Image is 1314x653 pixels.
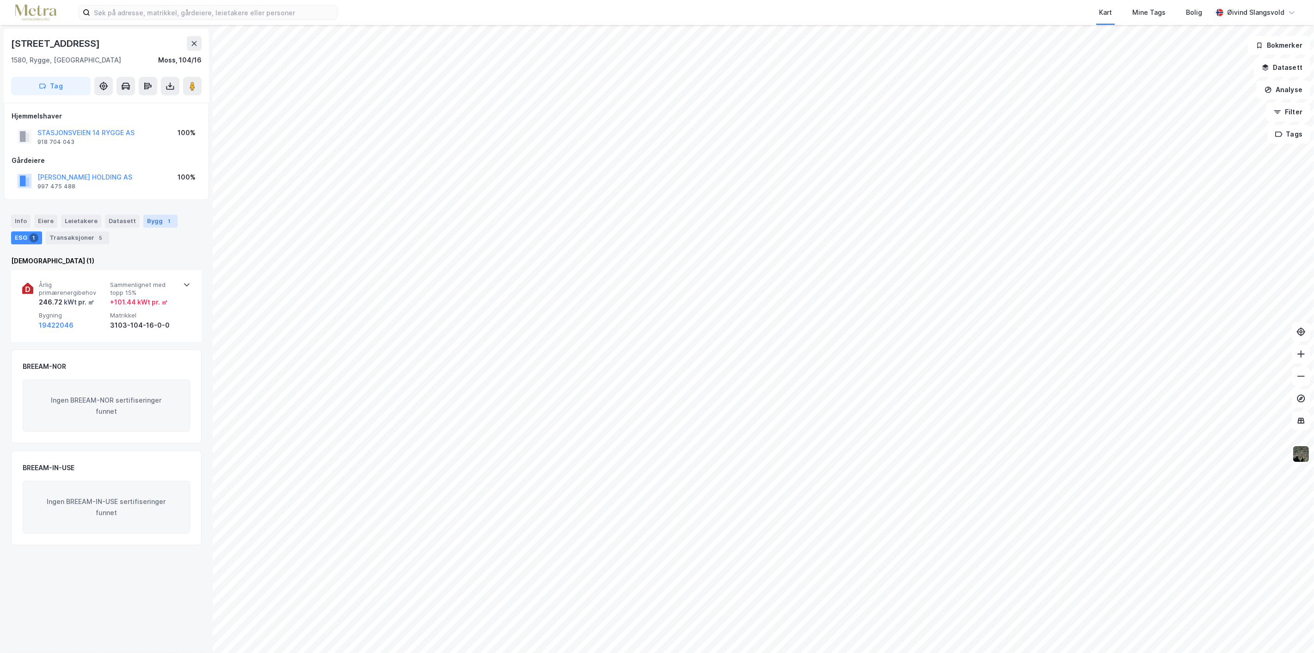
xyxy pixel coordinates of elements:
span: Matrikkel [110,311,178,319]
div: Ingen BREEAM-NOR sertifiseringer funnet [23,379,190,432]
button: Tags [1267,125,1310,143]
div: 1 [29,233,38,243]
div: 100% [178,127,196,138]
div: Kart [1099,7,1112,18]
div: Bygg [143,215,178,228]
input: Søk på adresse, matrikkel, gårdeiere, leietakere eller personer [90,6,337,19]
button: Filter [1266,103,1310,121]
div: Øivind Slangsvold [1227,7,1284,18]
div: Leietakere [61,215,101,228]
div: + 101.44 kWt pr. ㎡ [110,297,168,308]
iframe: Chat Widget [1268,609,1314,653]
button: 19422046 [39,320,74,331]
div: Eiere [34,215,57,228]
div: ESG [11,231,42,244]
div: 3103-104-16-0-0 [110,320,178,331]
div: BREEAM-IN-USE [23,462,74,473]
button: Tag [11,77,91,95]
div: 918 704 043 [37,138,74,146]
button: Datasett [1254,58,1310,77]
div: 997 475 488 [37,183,75,190]
div: 246.72 [39,297,94,308]
div: 1580, Rygge, [GEOGRAPHIC_DATA] [11,55,121,66]
button: Bokmerker [1248,36,1310,55]
div: BREEAM-NOR [23,361,66,372]
button: Analyse [1257,81,1310,99]
div: Ingen BREEAM-IN-USE sertifiseringer funnet [23,481,190,534]
div: 100% [178,172,196,183]
span: Årlig primærenergibehov [39,281,106,297]
div: Bolig [1186,7,1202,18]
div: [STREET_ADDRESS] [11,36,102,51]
div: 1 [165,217,174,226]
span: Bygning [39,311,106,319]
div: Moss, 104/16 [158,55,202,66]
img: metra-logo.256734c3b2bbffee19d4.png [15,5,56,21]
div: 5 [96,233,105,243]
span: Sammenlignet med topp 15% [110,281,178,297]
div: Datasett [105,215,140,228]
img: 9k= [1292,445,1310,463]
div: kWt pr. ㎡ [62,297,94,308]
div: Info [11,215,31,228]
div: Kontrollprogram for chat [1268,609,1314,653]
div: Transaksjoner [46,231,109,244]
div: Hjemmelshaver [12,111,201,122]
div: Gårdeiere [12,155,201,166]
div: [DEMOGRAPHIC_DATA] (1) [11,255,202,267]
div: Mine Tags [1132,7,1166,18]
